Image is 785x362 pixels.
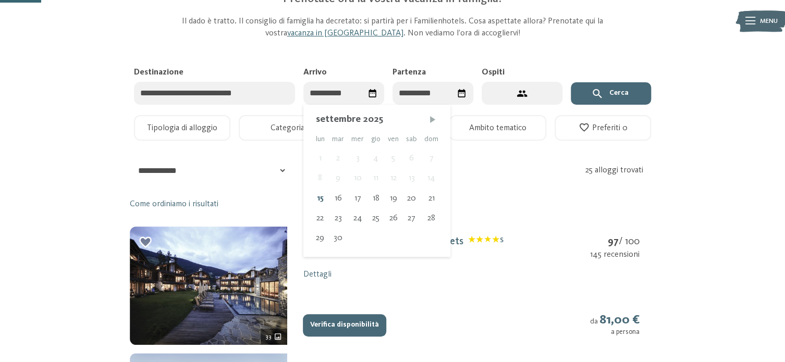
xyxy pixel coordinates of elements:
div: Fri Sep 26 2025 [384,208,402,228]
div: Wed Sep 03 2025 [348,148,367,168]
div: 25 alloggi trovati [585,165,654,176]
abbr: martedì [332,135,344,143]
span: Destinazione [134,68,183,77]
span: 33 [265,332,272,342]
div: settembre 2025 [316,113,438,127]
button: Cerca [571,82,652,105]
div: Wed Sep 24 2025 [348,208,367,228]
img: Post Alpina - Family Mountain Chalets [130,227,288,345]
div: Fri Sep 19 2025 [384,189,402,208]
div: Sat Sep 20 2025 [402,189,421,208]
a: vacanza in [GEOGRAPHIC_DATA] [287,29,403,38]
button: Preferiti 0 [555,115,652,141]
div: da [590,313,640,336]
svg: 2 ospiti – 1 camera [517,88,528,99]
div: Fri Sep 05 2025 [384,148,402,168]
div: / 100 [590,235,640,249]
button: Tipologia di alloggio [134,115,231,141]
abbr: giovedì [371,135,381,143]
div: Wed Sep 17 2025 [348,189,367,208]
div: Mon Sep 01 2025 [312,148,328,168]
div: Seleziona data [364,84,381,102]
a: Dettagli [303,270,331,279]
div: Sat Sep 27 2025 [402,208,421,228]
a: Come ordiniamo i risultati [130,198,218,210]
span: Partenza [392,68,426,77]
button: Verifica disponibilità [303,314,386,337]
div: Thu Sep 04 2025 [367,148,384,168]
div: Wed Sep 10 2025 [348,168,367,188]
div: Tue Sep 02 2025 [328,148,348,168]
div: Sun Sep 14 2025 [421,168,442,188]
div: 145 recensioni [590,249,640,260]
strong: 81,00 € [599,314,640,327]
abbr: mercoledì [351,135,364,143]
abbr: domenica [424,135,438,143]
div: a persona [590,328,640,336]
div: Tue Sep 16 2025 [328,189,348,208]
svg: 33 ulteriori immagini [274,332,283,341]
button: Categoria [239,115,336,141]
button: Ambito tematico [449,115,546,141]
div: Seleziona data [453,84,470,102]
div: Thu Sep 18 2025 [367,189,384,208]
div: Mon Sep 22 2025 [312,208,328,228]
div: Thu Sep 25 2025 [367,208,384,228]
div: Aggiungi ai preferiti [138,235,153,250]
div: Tue Sep 30 2025 [328,228,348,248]
div: Sun Sep 21 2025 [421,189,442,208]
div: Sat Sep 13 2025 [402,168,421,188]
div: Tue Sep 09 2025 [328,168,348,188]
abbr: sabato [406,135,417,143]
div: Sat Sep 06 2025 [402,148,421,168]
div: Fri Sep 12 2025 [384,168,402,188]
div: Sun Sep 28 2025 [421,208,442,228]
div: Sun Sep 07 2025 [421,148,442,168]
span: Classificazione: 4 stelle S [468,235,504,248]
span: Arrivo [303,68,327,77]
div: Mon Sep 29 2025 [312,228,328,248]
button: 2 ospiti – 1 camera [482,82,562,105]
span: Mese successivo [427,114,438,124]
strong: 97 [608,236,619,247]
div: Mon Sep 15 2025 [312,189,328,208]
p: Il dado è tratto. Il consiglio di famiglia ha decretato: si partirà per i Familienhotels. Cosa as... [169,16,616,39]
div: Mon Sep 08 2025 [312,168,328,188]
span: S [500,237,504,244]
div: Tue Sep 23 2025 [328,208,348,228]
abbr: lunedì [316,135,325,143]
div: Thu Sep 11 2025 [367,168,384,188]
div: 33 ulteriori immagini [261,329,288,345]
abbr: venerdì [388,135,399,143]
span: Ospiti [482,68,505,77]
